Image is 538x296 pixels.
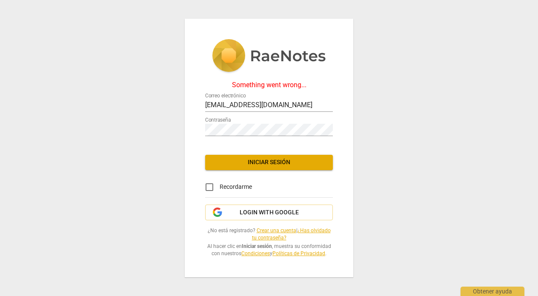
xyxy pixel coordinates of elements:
[242,243,272,249] b: Iniciar sesión
[205,205,333,221] button: Login with Google
[205,227,333,241] span: ¿No está registrado? |
[241,250,270,256] a: Condiciones
[205,81,333,89] div: Something went wrong...
[257,228,296,233] a: Crear una cuenta
[272,250,325,256] a: Políticas de Privacidad
[212,158,326,167] span: Iniciar sesión
[205,243,333,257] span: Al hacer clic en , muestra su conformidad con nuestros y .
[252,228,331,241] a: ¿Has olvidado tu contraseña?
[205,93,246,98] label: Correo electrónico
[220,182,252,191] span: Recordarme
[461,287,524,296] div: Obtener ayuda
[205,117,231,122] label: Contraseña
[212,39,326,74] img: 5ac2273c67554f335776073100b6d88f.svg
[240,208,299,217] span: Login with Google
[205,155,333,170] button: Iniciar sesión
